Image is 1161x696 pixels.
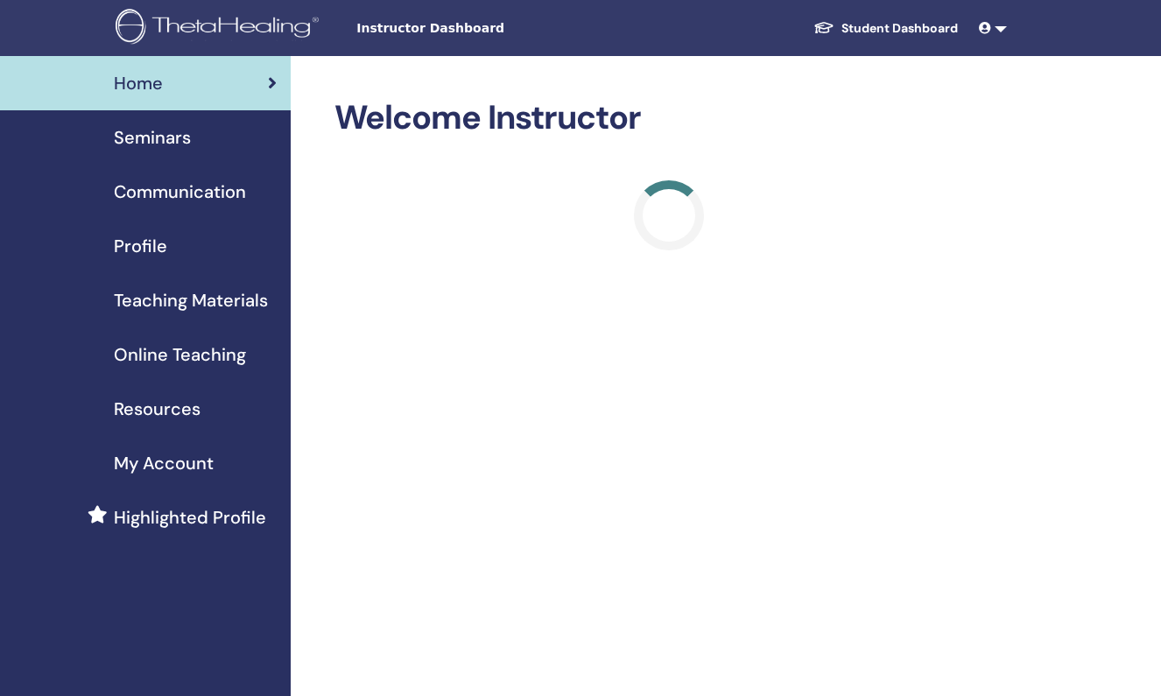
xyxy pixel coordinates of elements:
[799,12,972,45] a: Student Dashboard
[114,450,214,476] span: My Account
[116,9,325,48] img: logo.png
[114,124,191,151] span: Seminars
[114,396,201,422] span: Resources
[114,341,246,368] span: Online Teaching
[114,233,167,259] span: Profile
[114,504,266,531] span: Highlighted Profile
[114,287,268,313] span: Teaching Materials
[114,179,246,205] span: Communication
[356,19,619,38] span: Instructor Dashboard
[334,98,1004,138] h2: Welcome Instructor
[813,20,834,35] img: graduation-cap-white.svg
[114,70,163,96] span: Home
